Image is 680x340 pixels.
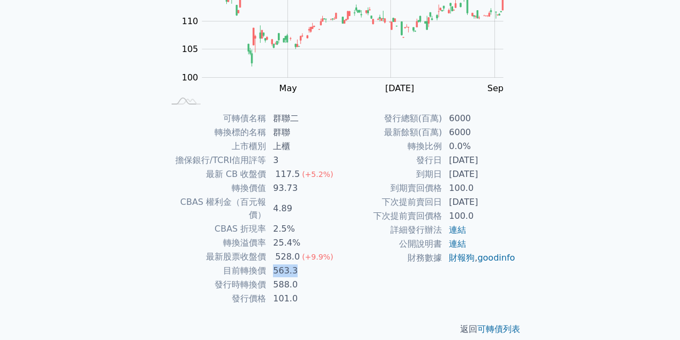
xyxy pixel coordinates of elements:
[340,223,442,237] td: 詳細發行辦法
[151,323,529,336] p: 返回
[164,292,267,306] td: 發行價格
[340,209,442,223] td: 下次提前賣回價格
[442,139,516,153] td: 0.0%
[487,83,504,93] tspan: Sep
[449,253,475,263] a: 財報狗
[273,168,302,181] div: 117.5
[477,253,515,263] a: goodinfo
[442,125,516,139] td: 6000
[442,181,516,195] td: 100.0
[164,278,267,292] td: 發行時轉換價
[267,112,340,125] td: 群聯二
[267,153,340,167] td: 3
[340,125,442,139] td: 最新餘額(百萬)
[164,195,267,222] td: CBAS 權利金（百元報價）
[164,250,267,264] td: 最新股票收盤價
[164,236,267,250] td: 轉換溢價率
[442,112,516,125] td: 6000
[442,167,516,181] td: [DATE]
[279,83,297,93] tspan: May
[267,181,340,195] td: 93.73
[267,292,340,306] td: 101.0
[273,250,302,263] div: 528.0
[477,324,520,334] a: 可轉債列表
[182,72,198,83] tspan: 100
[442,153,516,167] td: [DATE]
[302,253,333,261] span: (+9.9%)
[340,112,442,125] td: 發行總額(百萬)
[164,167,267,181] td: 最新 CB 收盤價
[385,83,414,93] tspan: [DATE]
[164,153,267,167] td: 擔保銀行/TCRI信用評等
[449,239,466,249] a: 連結
[164,264,267,278] td: 目前轉換價
[164,139,267,153] td: 上市櫃別
[442,195,516,209] td: [DATE]
[267,278,340,292] td: 588.0
[340,153,442,167] td: 發行日
[182,16,198,26] tspan: 110
[267,236,340,250] td: 25.4%
[164,222,267,236] td: CBAS 折現率
[340,237,442,251] td: 公開說明書
[340,167,442,181] td: 到期日
[267,139,340,153] td: 上櫃
[442,251,516,265] td: ,
[340,195,442,209] td: 下次提前賣回日
[340,181,442,195] td: 到期賣回價格
[164,181,267,195] td: 轉換價值
[442,209,516,223] td: 100.0
[267,195,340,222] td: 4.89
[164,125,267,139] td: 轉換標的名稱
[267,264,340,278] td: 563.3
[340,139,442,153] td: 轉換比例
[340,251,442,265] td: 財務數據
[449,225,466,235] a: 連結
[164,112,267,125] td: 可轉債名稱
[182,44,198,54] tspan: 105
[267,222,340,236] td: 2.5%
[267,125,340,139] td: 群聯
[302,170,333,179] span: (+5.2%)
